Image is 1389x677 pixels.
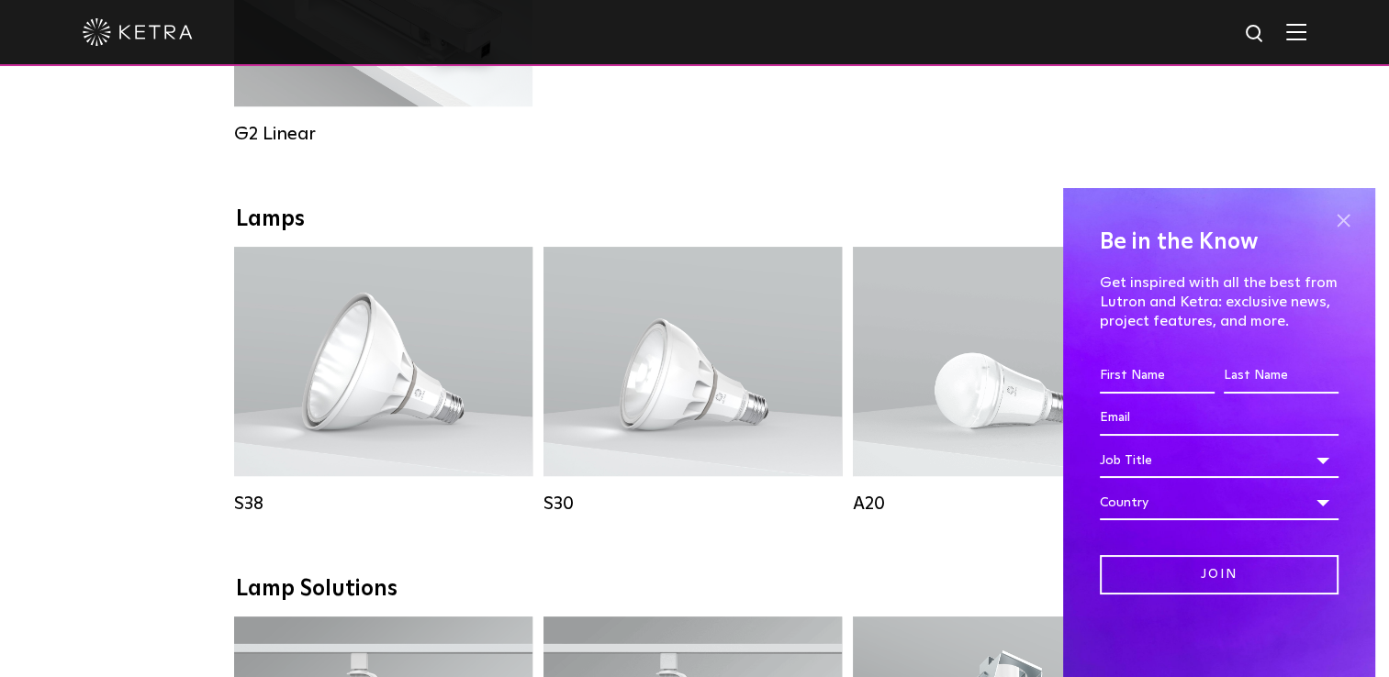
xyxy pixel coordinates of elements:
img: Hamburger%20Nav.svg [1286,23,1306,40]
a: S38 Lumen Output:1100Colors:White / BlackBase Type:E26 Edison Base / GU24Beam Angles:10° / 25° / ... [234,247,532,515]
div: S38 [234,493,532,515]
input: Email [1100,401,1339,436]
div: G2 Linear [234,123,532,145]
img: search icon [1244,23,1267,46]
img: ketra-logo-2019-white [83,18,193,46]
div: A20 [853,493,1151,515]
a: A20 Lumen Output:600 / 800Colors:White / BlackBase Type:E26 Edison Base / GU24Beam Angles:Omni-Di... [853,247,1151,515]
div: Country [1100,485,1339,520]
div: Lamp Solutions [236,576,1154,603]
div: Lamps [236,206,1154,233]
div: Job Title [1100,443,1339,478]
input: First Name [1100,359,1215,394]
input: Last Name [1224,359,1339,394]
div: S30 [543,493,842,515]
p: Get inspired with all the best from Lutron and Ketra: exclusive news, project features, and more. [1100,273,1339,330]
a: S30 Lumen Output:1100Colors:White / BlackBase Type:E26 Edison Base / GU24Beam Angles:15° / 25° / ... [543,247,842,515]
input: Join [1100,555,1339,594]
h4: Be in the Know [1100,225,1339,260]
